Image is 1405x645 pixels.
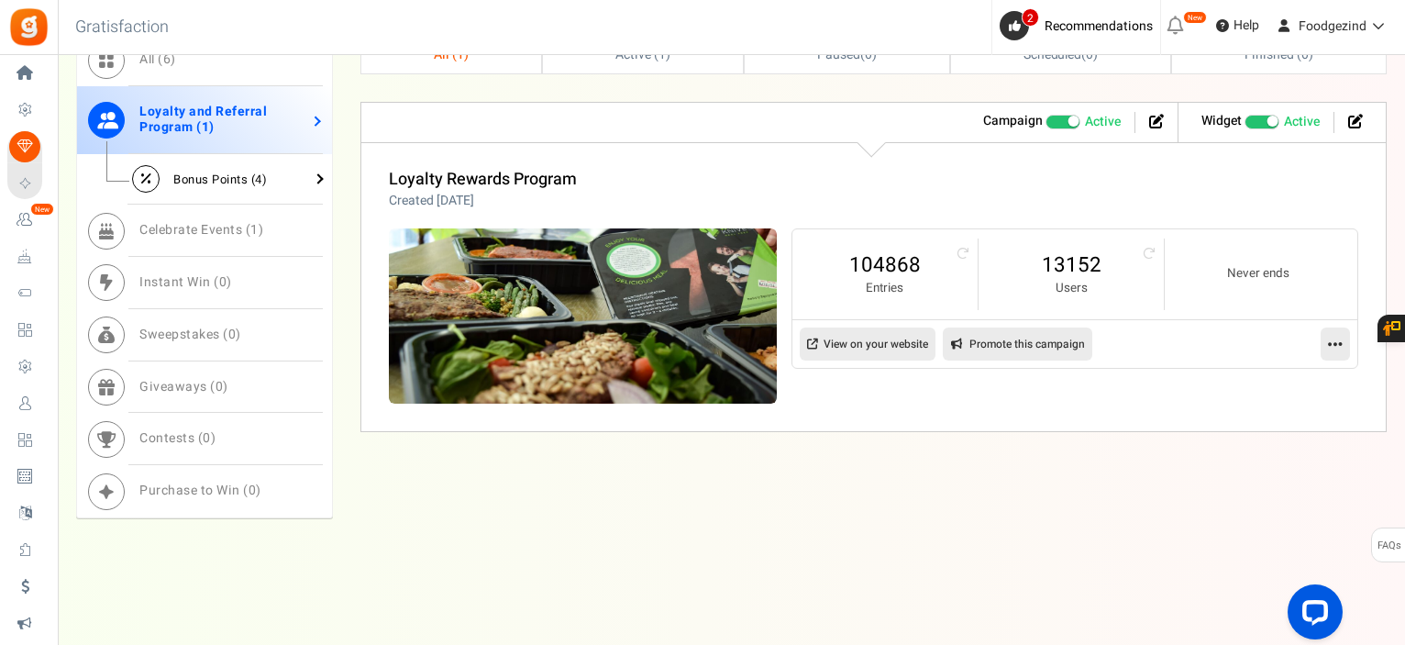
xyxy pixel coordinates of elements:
[139,481,261,500] span: Purchase to Win ( )
[1209,11,1267,40] a: Help
[173,171,267,188] span: Bonus Points ( )
[997,250,1145,280] a: 13152
[202,117,210,137] span: 1
[139,325,241,344] span: Sweepstakes ( )
[139,102,267,137] span: Loyalty and Referral Program ( )
[7,205,50,236] a: New
[389,192,577,210] p: Created [DATE]
[250,220,259,239] span: 1
[249,481,257,500] span: 0
[139,220,263,239] span: Celebrate Events ( )
[1022,8,1039,27] span: 2
[139,50,176,69] span: All ( )
[8,6,50,48] img: Gratisfaction
[216,377,224,396] span: 0
[983,111,1043,130] strong: Campaign
[997,280,1145,297] small: Users
[1201,111,1242,130] strong: Widget
[55,9,189,46] h3: Gratisfaction
[811,250,959,280] a: 104868
[1183,11,1207,24] em: New
[943,328,1092,361] a: Promote this campaign
[1183,265,1333,283] small: Never ends
[1377,528,1401,563] span: FAQs
[800,328,935,361] a: View on your website
[1085,113,1121,131] span: Active
[1045,17,1153,36] span: Recommendations
[139,377,228,396] span: Giveaways ( )
[389,167,577,192] a: Loyalty Rewards Program
[163,50,171,69] span: 6
[1000,11,1160,40] a: 2 Recommendations
[1188,112,1334,133] li: Widget activated
[1229,17,1259,35] span: Help
[228,325,237,344] span: 0
[203,428,211,448] span: 0
[1284,113,1320,131] span: Active
[139,428,216,448] span: Contests ( )
[811,280,959,297] small: Entries
[1299,17,1366,36] span: Foodgezind
[219,272,227,292] span: 0
[139,272,232,292] span: Instant Win ( )
[30,203,54,216] em: New
[255,171,262,188] span: 4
